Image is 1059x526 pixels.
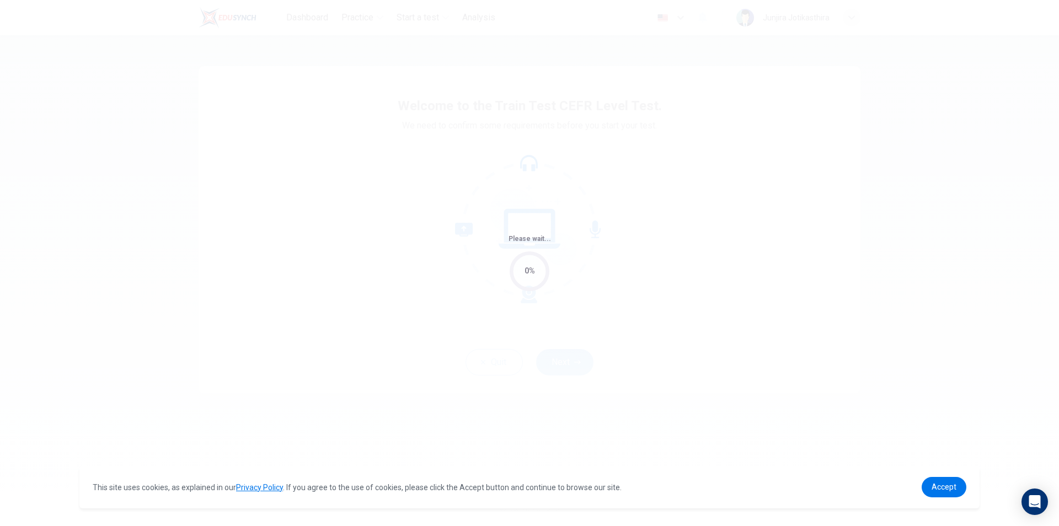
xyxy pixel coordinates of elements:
[932,482,956,491] span: Accept
[525,265,535,277] div: 0%
[1021,489,1048,515] div: Open Intercom Messenger
[922,477,966,497] a: dismiss cookie message
[236,483,283,492] a: Privacy Policy
[79,466,980,508] div: cookieconsent
[93,483,622,492] span: This site uses cookies, as explained in our . If you agree to the use of cookies, please click th...
[509,235,551,243] span: Please wait...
